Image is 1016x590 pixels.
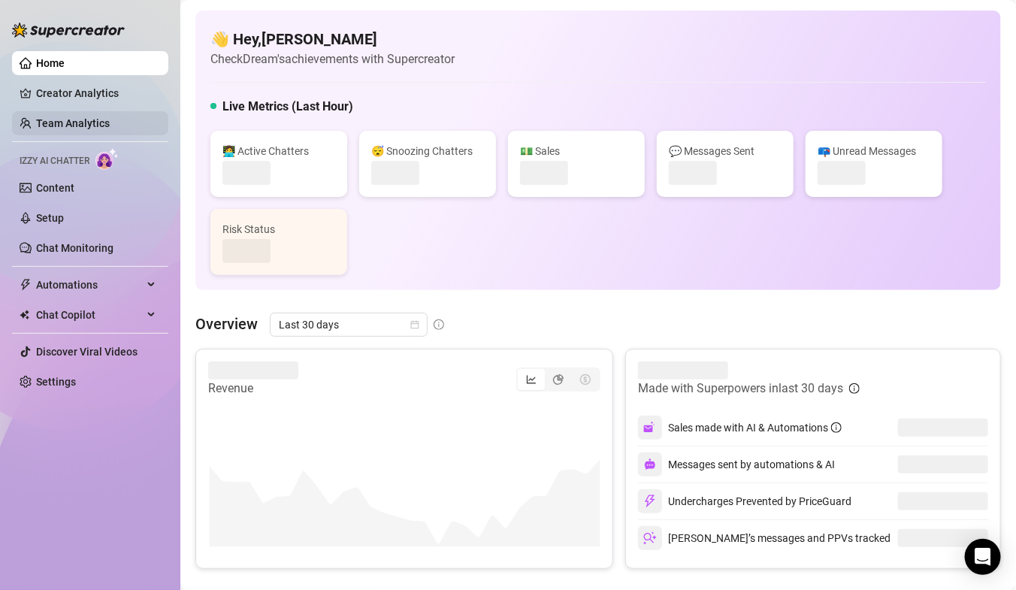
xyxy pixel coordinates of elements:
[434,319,444,330] span: info-circle
[580,374,591,385] span: dollar-circle
[36,273,143,297] span: Automations
[643,531,657,545] img: svg%3e
[849,383,860,394] span: info-circle
[36,182,74,194] a: Content
[668,419,842,436] div: Sales made with AI & Automations
[410,320,419,329] span: calendar
[36,57,65,69] a: Home
[20,279,32,291] span: thunderbolt
[36,117,110,129] a: Team Analytics
[643,421,657,434] img: svg%3e
[222,98,353,116] h5: Live Metrics (Last Hour)
[20,154,89,168] span: Izzy AI Chatter
[638,380,843,398] article: Made with Superpowers in last 30 days
[643,495,657,508] img: svg%3e
[12,23,125,38] img: logo-BBDzfeDw.svg
[95,148,119,170] img: AI Chatter
[210,29,455,50] h4: 👋 Hey, [PERSON_NAME]
[638,489,851,513] div: Undercharges Prevented by PriceGuard
[831,422,842,433] span: info-circle
[669,143,782,159] div: 💬 Messages Sent
[516,368,600,392] div: segmented control
[208,380,298,398] article: Revenue
[222,143,335,159] div: 👩‍💻 Active Chatters
[818,143,930,159] div: 📪 Unread Messages
[36,346,138,358] a: Discover Viral Videos
[520,143,633,159] div: 💵 Sales
[20,310,29,320] img: Chat Copilot
[210,50,455,68] article: Check Dream's achievements with Supercreator
[644,458,656,470] img: svg%3e
[279,313,419,336] span: Last 30 days
[195,313,258,335] article: Overview
[553,374,564,385] span: pie-chart
[36,81,156,105] a: Creator Analytics
[222,221,335,238] div: Risk Status
[638,526,891,550] div: [PERSON_NAME]’s messages and PPVs tracked
[965,539,1001,575] div: Open Intercom Messenger
[36,242,113,254] a: Chat Monitoring
[36,303,143,327] span: Chat Copilot
[526,374,537,385] span: line-chart
[371,143,484,159] div: 😴 Snoozing Chatters
[638,452,835,477] div: Messages sent by automations & AI
[36,212,64,224] a: Setup
[36,376,76,388] a: Settings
